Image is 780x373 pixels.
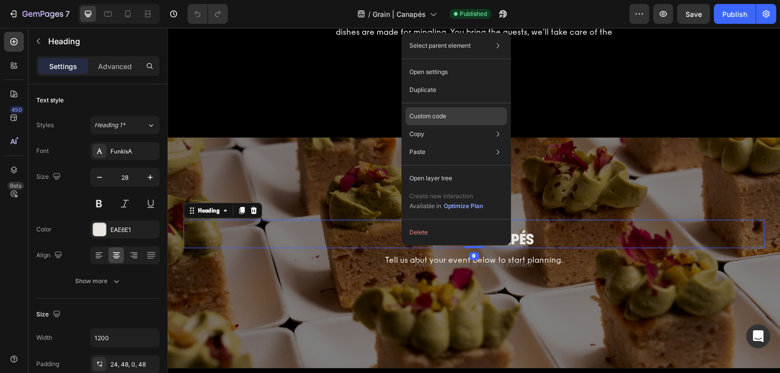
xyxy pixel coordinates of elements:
div: Size [36,170,63,184]
input: Auto [91,329,159,347]
p: Publish the page to see the content. [16,231,597,242]
p: Open settings [409,68,448,76]
p: Create new interaction [409,191,484,201]
span: Published [460,9,487,18]
div: FunkisA [110,147,157,156]
div: Color [36,225,51,234]
div: Beta [7,182,24,190]
p: Heading [48,35,156,47]
p: Advanced [98,61,132,72]
div: Align [36,249,64,262]
div: Text style [36,96,64,105]
div: 24, 48, 0, 48 [110,360,157,369]
span: Save [685,10,702,18]
div: Padding [36,360,59,369]
p: Custom code [409,112,446,121]
div: Width [36,333,52,342]
span: / [368,9,371,19]
a: View the menu [282,47,331,55]
h2: Let's talk canapés [16,192,597,221]
div: Optimize Plan [444,202,483,211]
button: Heading 1* [90,116,160,134]
div: Show more [75,276,121,286]
div: Styles [36,121,54,130]
div: Font [36,147,49,155]
div: Publish [722,9,747,19]
div: 450 [9,106,24,114]
div: EAE6E1 [110,225,157,234]
div: 0 [301,224,311,232]
div: Undo/Redo [188,4,228,24]
p: Duplicate [409,85,436,94]
button: 7 [4,4,74,24]
p: Copy [409,130,424,139]
button: Save [677,4,710,24]
iframe: Design area [168,28,780,373]
p: Paste [409,148,425,156]
p: 7 [65,8,70,20]
button: Show more [36,272,160,290]
button: Publish [714,4,756,24]
button: Delete [405,224,507,241]
p: Settings [49,61,77,72]
div: Open Intercom Messenger [746,324,770,348]
span: Heading 1* [95,121,125,130]
div: Size [36,308,63,321]
button: Optimize Plan [443,201,484,211]
span: Grain | Canapés [373,9,426,19]
p: Open layer tree [409,174,452,183]
span: Available in [409,202,441,210]
p: Select parent element [409,41,471,50]
div: Heading [28,178,54,187]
